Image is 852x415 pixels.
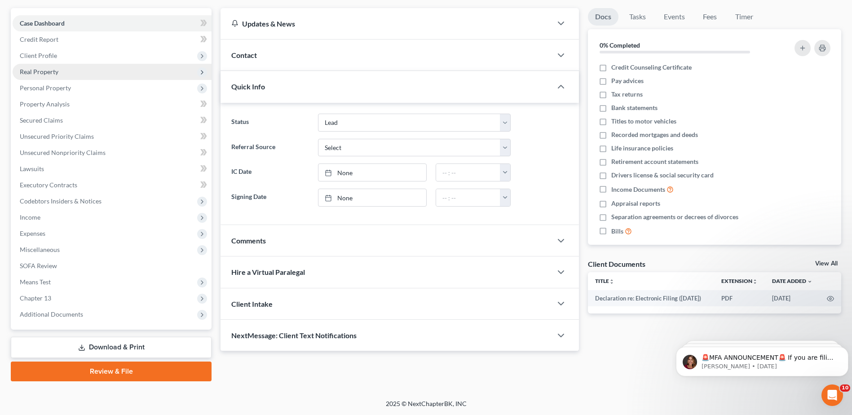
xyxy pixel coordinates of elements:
[227,114,313,132] label: Status
[231,51,257,59] span: Contact
[231,19,541,28] div: Updates & News
[611,144,673,153] span: Life insurance policies
[588,259,645,269] div: Client Documents
[611,227,623,236] span: Bills
[318,189,426,206] a: None
[20,116,63,124] span: Secured Claims
[611,199,660,208] span: Appraisal reports
[20,310,83,318] span: Additional Documents
[611,117,676,126] span: Titles to motor vehicles
[20,262,57,269] span: SOFA Review
[11,337,212,358] a: Download & Print
[815,260,838,267] a: View All
[721,278,758,284] a: Extensionunfold_more
[765,290,820,306] td: [DATE]
[13,177,212,193] a: Executory Contracts
[13,31,212,48] a: Credit Report
[13,128,212,145] a: Unsecured Priority Claims
[20,278,51,286] span: Means Test
[231,268,305,276] span: Hire a Virtual Paralegal
[231,300,273,308] span: Client Intake
[840,384,850,392] span: 10
[714,290,765,306] td: PDF
[20,213,40,221] span: Income
[20,230,45,237] span: Expenses
[20,19,65,27] span: Case Dashboard
[611,76,644,85] span: Pay advices
[609,279,614,284] i: unfold_more
[657,8,692,26] a: Events
[20,294,51,302] span: Chapter 13
[611,185,665,194] span: Income Documents
[20,197,102,205] span: Codebtors Insiders & Notices
[752,279,758,284] i: unfold_more
[20,35,58,43] span: Credit Report
[611,130,698,139] span: Recorded mortgages and deeds
[600,41,640,49] strong: 0% Completed
[611,90,643,99] span: Tax returns
[611,212,738,221] span: Separation agreements or decrees of divorces
[20,52,57,59] span: Client Profile
[13,112,212,128] a: Secured Claims
[20,165,44,172] span: Lawsuits
[611,171,714,180] span: Drivers license & social security card
[696,8,724,26] a: Fees
[672,328,852,391] iframe: Intercom notifications message
[20,246,60,253] span: Miscellaneous
[318,164,426,181] a: None
[13,161,212,177] a: Lawsuits
[231,331,357,340] span: NextMessage: Client Text Notifications
[728,8,760,26] a: Timer
[231,236,266,245] span: Comments
[20,181,77,189] span: Executory Contracts
[227,189,313,207] label: Signing Date
[611,157,698,166] span: Retirement account statements
[588,290,714,306] td: Declaration re: Electronic Filing ([DATE])
[588,8,618,26] a: Docs
[611,63,692,72] span: Credit Counseling Certificate
[436,189,500,206] input: -- : --
[807,279,812,284] i: expand_more
[13,15,212,31] a: Case Dashboard
[436,164,500,181] input: -- : --
[13,145,212,161] a: Unsecured Nonpriority Claims
[595,278,614,284] a: Titleunfold_more
[622,8,653,26] a: Tasks
[20,149,106,156] span: Unsecured Nonpriority Claims
[20,132,94,140] span: Unsecured Priority Claims
[20,68,58,75] span: Real Property
[20,84,71,92] span: Personal Property
[20,100,70,108] span: Property Analysis
[11,362,212,381] a: Review & File
[231,82,265,91] span: Quick Info
[227,163,313,181] label: IC Date
[13,96,212,112] a: Property Analysis
[772,278,812,284] a: Date Added expand_more
[227,139,313,157] label: Referral Source
[821,384,843,406] iframe: Intercom live chat
[611,103,658,112] span: Bank statements
[13,258,212,274] a: SOFA Review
